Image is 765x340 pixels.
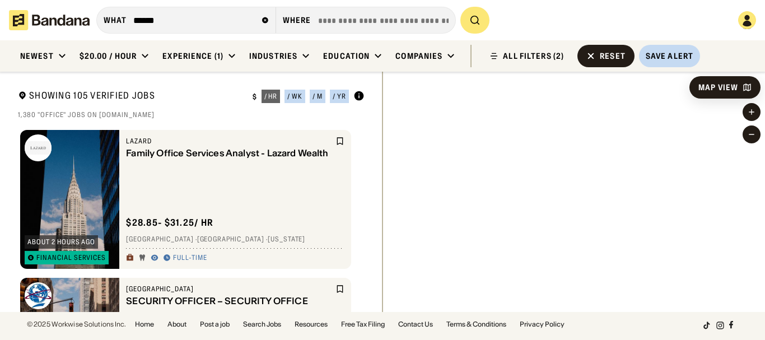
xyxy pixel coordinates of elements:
[126,137,333,146] div: Lazard
[80,51,137,61] div: $20.00 / hour
[698,83,738,91] div: Map View
[249,51,297,61] div: Industries
[295,321,328,328] a: Resources
[446,321,506,328] a: Terms & Conditions
[135,321,154,328] a: Home
[126,235,344,244] div: [GEOGRAPHIC_DATA] · [GEOGRAPHIC_DATA] · [US_STATE]
[36,254,106,261] div: Financial Services
[264,93,278,100] div: / hr
[283,15,311,25] div: Where
[341,321,385,328] a: Free Tax Filing
[126,285,333,294] div: [GEOGRAPHIC_DATA]
[27,321,126,328] div: © 2025 Workwise Solutions Inc.
[20,51,54,61] div: Newest
[287,93,302,100] div: / wk
[600,52,626,60] div: Reset
[395,51,442,61] div: Companies
[503,52,564,60] div: ALL FILTERS (2)
[18,110,365,119] div: 1,380 "office" jobs on [DOMAIN_NAME]
[253,92,257,101] div: $
[104,15,127,25] div: what
[25,282,52,309] img: Flushing Hospital Medical Center logo
[333,93,346,100] div: / yr
[18,125,365,312] div: grid
[200,321,230,328] a: Post a job
[520,321,565,328] a: Privacy Policy
[18,90,244,104] div: Showing 105 Verified Jobs
[173,254,207,263] div: Full-time
[126,296,333,306] div: SECURITY OFFICER – SECURITY OFFICE
[25,134,52,161] img: Lazard logo
[126,217,213,229] div: $ 28.85 - $31.25 / hr
[398,321,433,328] a: Contact Us
[167,321,186,328] a: About
[243,321,281,328] a: Search Jobs
[162,51,223,61] div: Experience (1)
[323,51,370,61] div: Education
[27,239,95,245] div: about 2 hours ago
[9,10,90,30] img: Bandana logotype
[646,51,693,61] div: Save Alert
[312,93,323,100] div: / m
[126,148,333,159] div: Family Office Services Analyst - Lazard Wealth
